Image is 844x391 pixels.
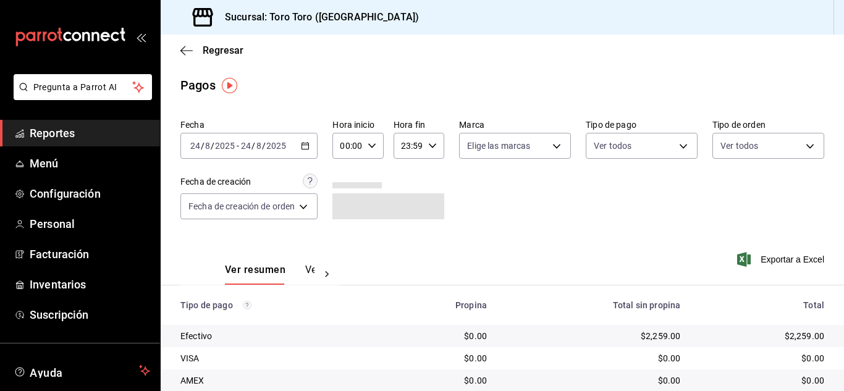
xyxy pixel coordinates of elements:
[594,140,631,152] span: Ver todos
[14,74,152,100] button: Pregunta a Parrot AI
[332,120,383,129] label: Hora inicio
[243,301,251,309] svg: Los pagos realizados con Pay y otras terminales son montos brutos.
[740,252,824,267] button: Exportar a Excel
[251,141,255,151] span: /
[215,10,419,25] h3: Sucursal: Toro Toro ([GEOGRAPHIC_DATA])
[136,32,146,42] button: open_drawer_menu
[30,185,150,202] span: Configuración
[30,276,150,293] span: Inventarios
[180,330,373,342] div: Efectivo
[180,374,373,387] div: AMEX
[180,76,216,95] div: Pagos
[240,141,251,151] input: --
[700,352,824,364] div: $0.00
[30,363,134,378] span: Ayuda
[30,125,150,141] span: Reportes
[394,120,444,129] label: Hora fin
[180,44,243,56] button: Regresar
[30,155,150,172] span: Menú
[712,120,824,129] label: Tipo de orden
[256,141,262,151] input: --
[266,141,287,151] input: ----
[214,141,235,151] input: ----
[507,330,680,342] div: $2,259.00
[30,246,150,263] span: Facturación
[201,141,205,151] span: /
[700,300,824,310] div: Total
[507,300,680,310] div: Total sin propina
[700,330,824,342] div: $2,259.00
[225,264,314,285] div: navigation tabs
[33,81,133,94] span: Pregunta a Parrot AI
[180,120,318,129] label: Fecha
[700,374,824,387] div: $0.00
[459,120,571,129] label: Marca
[211,141,214,151] span: /
[393,300,487,310] div: Propina
[225,264,285,285] button: Ver resumen
[586,120,698,129] label: Tipo de pago
[188,200,295,212] span: Fecha de creación de orden
[237,141,239,151] span: -
[305,264,352,285] button: Ver pagos
[30,216,150,232] span: Personal
[467,140,530,152] span: Elige las marcas
[180,175,251,188] div: Fecha de creación
[203,44,243,56] span: Regresar
[222,78,237,93] img: Tooltip marker
[180,352,373,364] div: VISA
[507,374,680,387] div: $0.00
[30,306,150,323] span: Suscripción
[262,141,266,151] span: /
[180,300,373,310] div: Tipo de pago
[393,352,487,364] div: $0.00
[9,90,152,103] a: Pregunta a Parrot AI
[393,374,487,387] div: $0.00
[393,330,487,342] div: $0.00
[720,140,758,152] span: Ver todos
[507,352,680,364] div: $0.00
[190,141,201,151] input: --
[205,141,211,151] input: --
